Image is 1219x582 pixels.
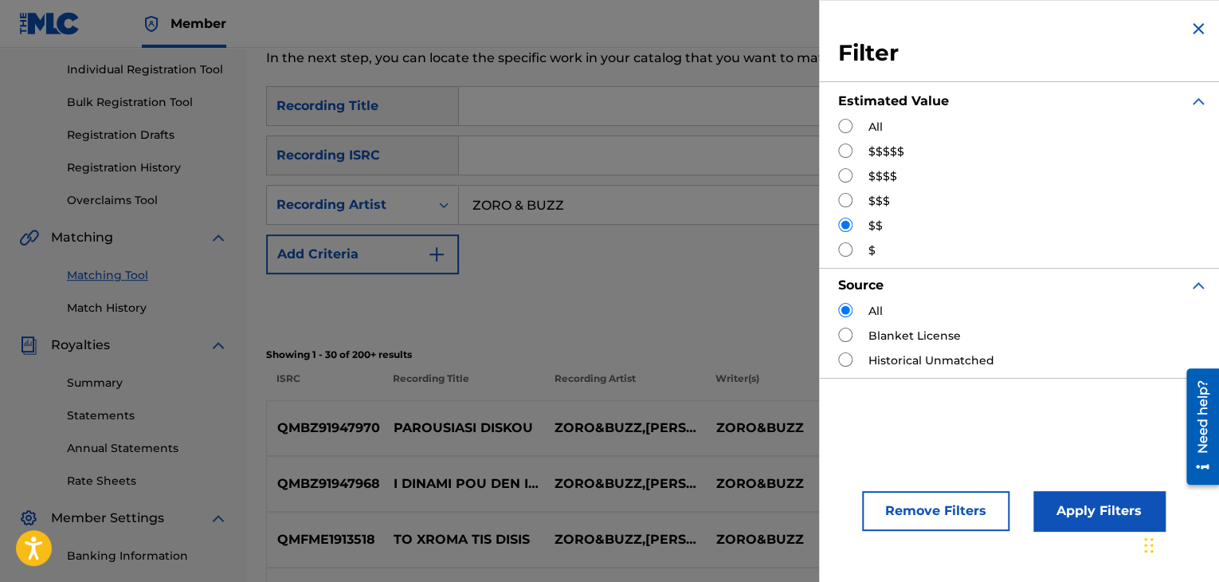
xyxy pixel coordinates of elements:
p: Writer(s) [705,372,867,400]
span: Matching [51,228,113,247]
img: Top Rightsholder [142,14,161,33]
label: $$$$ [868,168,897,185]
strong: Source [838,277,884,293]
span: Royalties [51,336,110,355]
a: Overclaims Tool [67,192,228,209]
button: Remove Filters [862,491,1009,531]
img: MLC Logo [19,12,80,35]
label: $$ [868,218,883,234]
label: All [868,119,883,136]
p: ZORO&BUZZ,[PERSON_NAME],BUZZ [544,530,705,549]
img: 9d2ae6d4665cec9f34b9.svg [427,245,446,264]
img: expand [1189,92,1208,111]
a: Banking Information [67,548,228,564]
p: I DINAMI POU DEN IPOLOGIZANE [383,474,544,494]
p: TO XROMA TIS DISIS [383,530,544,549]
div: Μεταφορά [1144,521,1154,569]
p: ZORO&BUZZ,[PERSON_NAME],BUZZ [544,474,705,494]
p: PAROUSIASI DISKOU [383,419,544,438]
p: ZORO&BUZZ,[PERSON_NAME],BUZZ [544,419,705,438]
p: QMBZ91947968 [267,474,383,494]
button: Apply Filters [1033,491,1165,531]
a: Registration Drafts [67,127,228,144]
a: Registration History [67,159,228,176]
a: Rate Sheets [67,473,228,490]
iframe: Chat Widget [1139,505,1219,582]
p: Showing 1 - 30 of 200+ results [266,348,1200,362]
h3: Filter [838,39,1208,68]
a: Match History [67,300,228,317]
img: expand [1189,276,1208,295]
a: Bulk Registration Tool [67,94,228,111]
strong: Estimated Value [838,93,949,108]
p: ISRC [266,372,382,400]
p: ZORO&BUZZ [705,419,866,438]
label: Blanket License [868,328,961,344]
p: Recording Title [382,372,544,400]
img: Member Settings [19,509,38,528]
form: Search Form [266,86,1200,338]
label: $ [868,242,876,259]
p: Recording Artist [543,372,705,400]
img: expand [209,336,228,355]
img: Royalties [19,336,38,355]
span: Member Settings [51,509,164,528]
a: Statements [67,407,228,424]
button: Add Criteria [266,234,459,274]
a: Summary [67,375,228,391]
label: Historical Unmatched [868,352,994,369]
p: QMFME1913518 [267,530,383,549]
label: $$$$$ [868,144,904,160]
span: Member [171,14,226,33]
label: $$$ [868,193,890,210]
img: Matching [19,228,39,247]
img: close [1189,19,1208,38]
img: expand [209,228,228,247]
iframe: Resource Center [1174,363,1219,491]
p: QMBZ91947970 [267,419,383,438]
a: Matching Tool [67,267,228,284]
label: All [868,303,883,320]
p: ZORO&BUZZ [705,474,866,494]
img: expand [209,509,228,528]
a: Individual Registration Tool [67,61,228,78]
p: In the next step, you can locate the specific work in your catalog that you want to match. [266,49,985,68]
div: Recording Artist [276,195,420,214]
div: Widget συνομιλίας [1139,505,1219,582]
p: ZORO&BUZZ [705,530,866,549]
a: Annual Statements [67,440,228,457]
